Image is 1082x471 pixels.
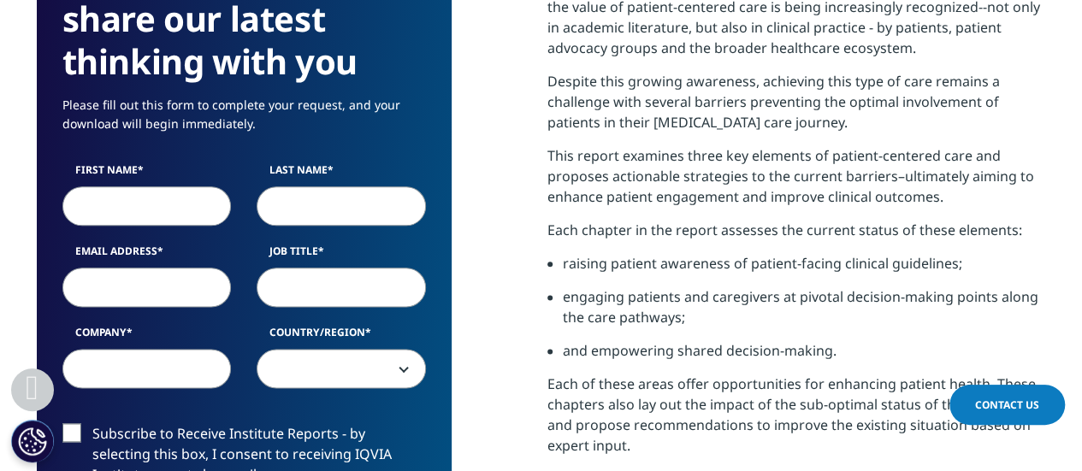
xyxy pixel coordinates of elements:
label: First Name [62,162,232,186]
li: and empowering shared decision-making. [563,340,1046,374]
a: Contact Us [949,385,1065,425]
button: Cookie Settings [11,420,54,462]
p: Despite this growing awareness, achieving this type of care remains a challenge with several barr... [547,71,1046,145]
li: raising patient awareness of patient-facing clinical guidelines; [563,253,1046,286]
p: Please fill out this form to complete your request, and your download will begin immediately. [62,96,426,146]
li: engaging patients and caregivers at pivotal decision-making points along the care pathways; [563,286,1046,340]
p: This report examines three key elements of patient-centered care and proposes actionable strategi... [547,145,1046,220]
label: Company [62,325,232,349]
p: Each of these areas offer opportunities for enhancing patient health. These chapters also lay out... [547,374,1046,468]
label: Email Address [62,244,232,268]
label: Last Name [257,162,426,186]
span: Contact Us [975,397,1039,412]
label: Country/Region [257,325,426,349]
label: Job Title [257,244,426,268]
p: Each chapter in the report assesses the current status of these elements: [547,220,1046,253]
